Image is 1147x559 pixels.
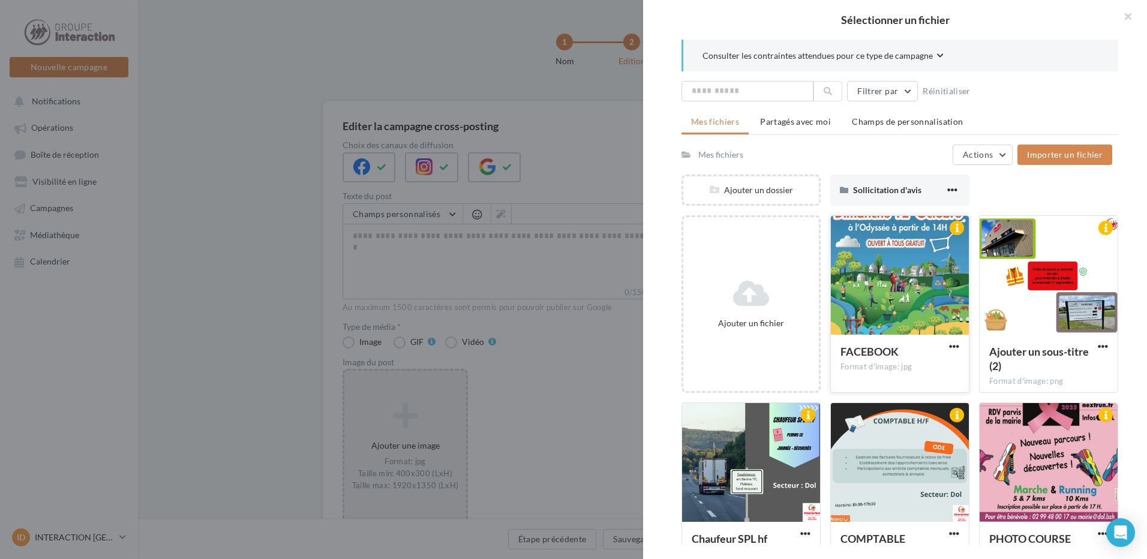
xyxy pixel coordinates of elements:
[963,149,993,160] span: Actions
[702,49,944,64] button: Consulter les contraintes attendues pour ce type de campagne
[692,532,767,545] span: Chaufeur SPL hf
[989,376,1108,387] div: Format d'image: png
[662,14,1128,25] h2: Sélectionner un fichier
[918,84,975,98] button: Réinitialiser
[691,116,739,127] span: Mes fichiers
[1017,145,1112,165] button: Importer un fichier
[847,81,918,101] button: Filtrer par
[853,185,921,195] span: Sollicitation d'avis
[840,532,905,545] span: COMPTABLE
[1106,518,1135,547] div: Open Intercom Messenger
[840,345,899,358] span: FACEBOOK
[852,116,963,127] span: Champs de personnalisation
[683,184,819,196] div: Ajouter un dossier
[989,345,1089,372] span: Ajouter un sous-titre (2)
[688,317,814,329] div: Ajouter un fichier
[953,145,1013,165] button: Actions
[760,116,831,127] span: Partagés avec moi
[1027,149,1103,160] span: Importer un fichier
[698,149,743,161] div: Mes fichiers
[840,362,959,372] div: Format d'image: jpg
[702,50,933,62] span: Consulter les contraintes attendues pour ce type de campagne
